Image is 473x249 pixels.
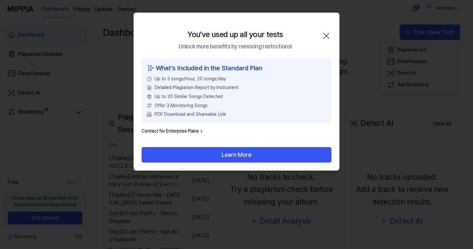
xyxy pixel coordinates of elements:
button: Learn More [142,147,331,163]
span: PDF Download and Shareable Link [154,111,226,118]
span: Detailed Plagiarism Report by Instrument [154,85,238,91]
div: What’s Included in the Standard Plan [147,63,326,73]
img: PDF Download [147,112,152,117]
a: Contact for Enterprise Plans [142,128,204,134]
div: Unlock more benefits by removing restrictions! [179,42,292,51]
img: sparkles icon [147,63,154,73]
span: Up to 3 songs/hour, 20 songs/day [154,76,226,82]
div: You've used up all your tests [187,28,283,41]
span: Offer 3 Monitoring Songs [154,103,208,109]
span: Up to 20 Similar Songs Detected [154,94,223,100]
